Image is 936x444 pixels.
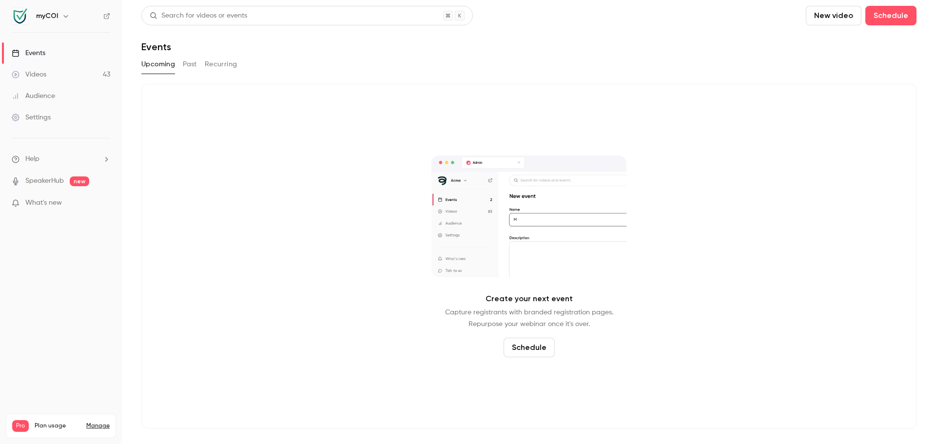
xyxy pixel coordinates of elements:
div: Events [12,48,45,58]
span: Plan usage [35,422,80,430]
h1: Events [141,41,171,53]
button: Past [183,57,197,72]
p: Capture registrants with branded registration pages. Repurpose your webinar once it's over. [445,307,613,330]
span: new [70,176,89,186]
button: Upcoming [141,57,175,72]
button: Recurring [205,57,237,72]
p: Create your next event [486,293,573,305]
button: New video [806,6,861,25]
img: myCOI [12,8,28,24]
div: Videos [12,70,46,79]
a: SpeakerHub [25,176,64,186]
a: Manage [86,422,110,430]
span: Help [25,154,39,164]
h6: myCOI [36,11,58,21]
li: help-dropdown-opener [12,154,110,164]
div: Audience [12,91,55,101]
div: Search for videos or events [150,11,247,21]
button: Schedule [504,338,555,357]
button: Schedule [865,6,916,25]
span: What's new [25,198,62,208]
div: Settings [12,113,51,122]
span: Pro [12,420,29,432]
